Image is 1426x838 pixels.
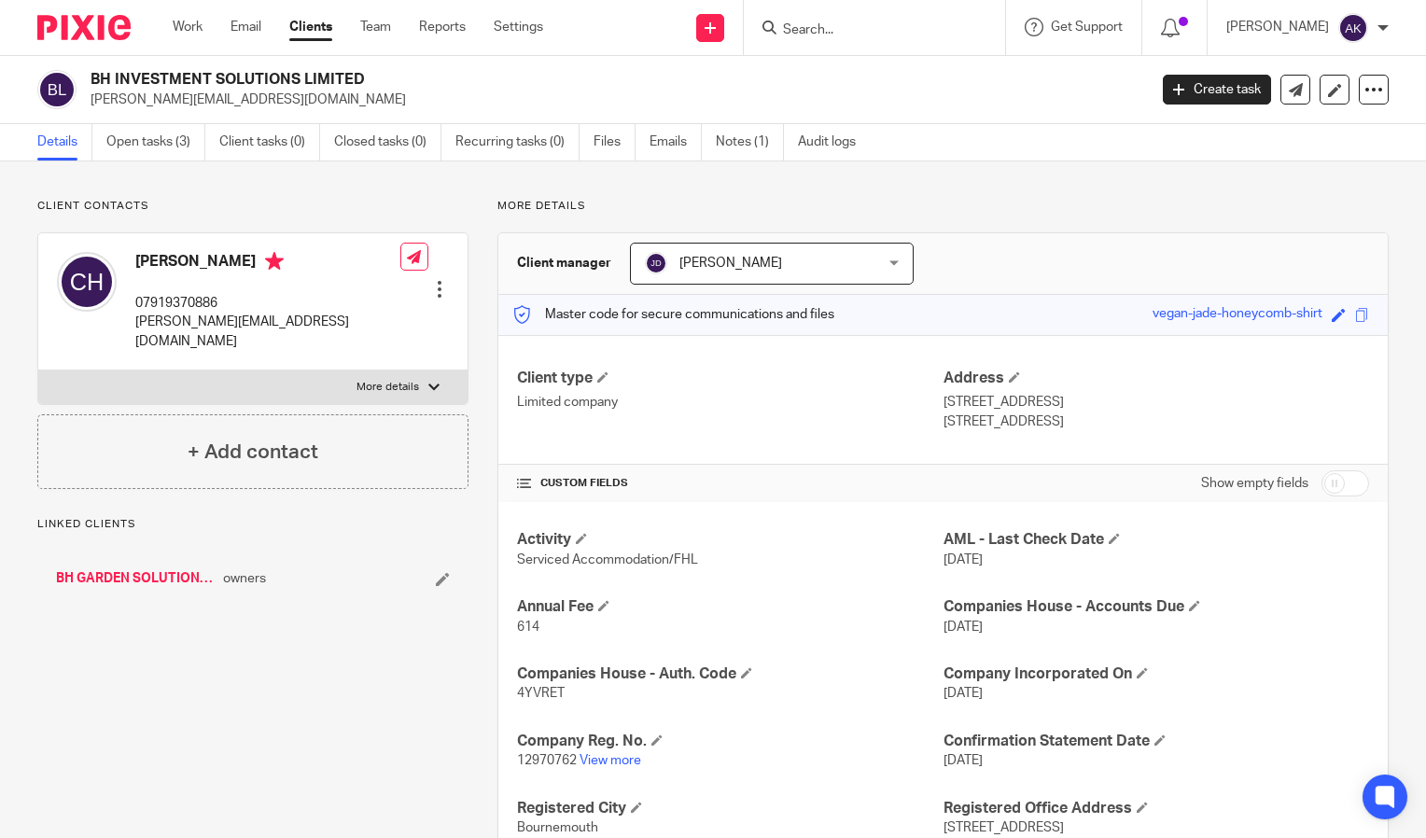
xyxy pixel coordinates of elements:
a: Files [594,124,636,161]
a: Work [173,18,203,36]
h4: AML - Last Check Date [944,530,1369,550]
p: More details [356,380,419,395]
span: Serviced Accommodation/FHL [517,553,698,566]
img: Pixie [37,15,131,40]
a: Details [37,124,92,161]
h4: Address [944,369,1369,388]
a: Email [231,18,261,36]
h4: + Add contact [188,438,318,467]
h4: Company Reg. No. [517,732,943,751]
span: [PERSON_NAME] [679,257,782,270]
h4: Annual Fee [517,597,943,617]
p: [PERSON_NAME] [1226,18,1329,36]
p: [PERSON_NAME][EMAIL_ADDRESS][DOMAIN_NAME] [91,91,1135,109]
h3: Client manager [517,254,611,272]
span: Get Support [1051,21,1123,34]
span: 4YVRET [517,687,565,700]
h4: Activity [517,530,943,550]
a: Emails [650,124,702,161]
a: Settings [494,18,543,36]
h2: BH INVESTMENT SOLUTIONS LIMITED [91,70,926,90]
label: Show empty fields [1201,474,1308,493]
a: Create task [1163,75,1271,105]
h4: Confirmation Statement Date [944,732,1369,751]
span: [DATE] [944,754,983,767]
span: Bournemouth [517,821,598,834]
a: Reports [419,18,466,36]
div: vegan-jade-honeycomb-shirt [1153,304,1322,326]
img: svg%3E [645,252,667,274]
span: [DATE] [944,553,983,566]
span: [DATE] [944,687,983,700]
h4: Client type [517,369,943,388]
input: Search [781,22,949,39]
h4: Company Incorporated On [944,664,1369,684]
h4: Registered City [517,799,943,818]
a: Clients [289,18,332,36]
p: Linked clients [37,517,468,532]
a: Recurring tasks (0) [455,124,580,161]
p: [PERSON_NAME][EMAIL_ADDRESS][DOMAIN_NAME] [135,313,400,351]
span: owners [223,569,266,588]
span: 614 [517,621,539,634]
img: svg%3E [37,70,77,109]
img: svg%3E [1338,13,1368,43]
h4: Companies House - Auth. Code [517,664,943,684]
i: Primary [265,252,284,271]
img: svg%3E [57,252,117,312]
p: Client contacts [37,199,468,214]
a: BH GARDEN SOLUTIONS LIMITED [56,569,214,588]
p: [STREET_ADDRESS] [944,393,1369,412]
h4: CUSTOM FIELDS [517,476,943,491]
p: More details [497,199,1389,214]
span: [DATE] [944,621,983,634]
a: Closed tasks (0) [334,124,441,161]
a: Open tasks (3) [106,124,205,161]
p: [STREET_ADDRESS] [944,412,1369,431]
p: Limited company [517,393,943,412]
span: 12970762 [517,754,577,767]
span: [STREET_ADDRESS] [944,821,1064,834]
p: Master code for secure communications and files [512,305,834,324]
a: View more [580,754,641,767]
a: Audit logs [798,124,870,161]
a: Client tasks (0) [219,124,320,161]
h4: Companies House - Accounts Due [944,597,1369,617]
h4: [PERSON_NAME] [135,252,400,275]
a: Team [360,18,391,36]
h4: Registered Office Address [944,799,1369,818]
p: 07919370886 [135,294,400,313]
a: Notes (1) [716,124,784,161]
